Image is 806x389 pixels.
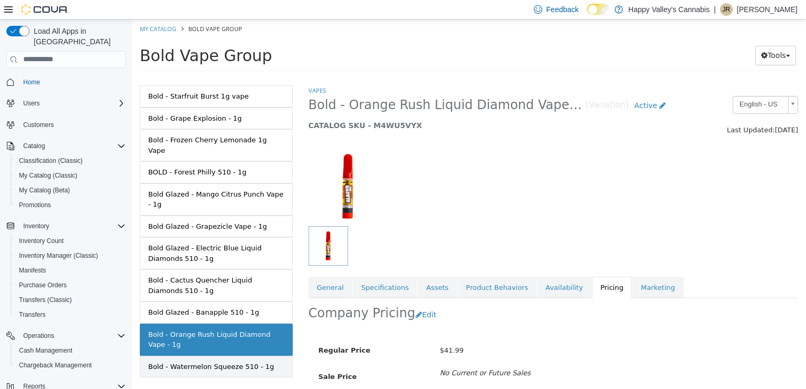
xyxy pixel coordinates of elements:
button: My Catalog (Classic) [11,168,130,183]
span: Users [19,97,126,110]
span: Chargeback Management [19,361,92,369]
p: Happy Valley's Cannabis [628,3,709,16]
div: Bold Glazed - Grapezicle Vape - 1g [16,202,135,212]
div: Bold Glazed - Electric Blue Liquid Diamonds 510 - 1g [16,223,152,244]
span: JR [723,3,731,16]
button: Users [2,96,130,111]
a: English - US [601,76,666,94]
span: [DATE] [643,106,666,114]
span: Bold Vape Group [8,27,140,45]
span: Transfers [19,310,45,319]
span: Inventory [19,220,126,232]
span: Bold Vape Group [56,5,110,13]
button: Inventory Count [11,234,130,248]
span: Promotions [19,201,51,209]
a: Marketing [501,257,552,279]
button: Chargeback Management [11,358,130,373]
a: Transfers (Classic) [15,294,76,306]
a: Pricing [460,257,500,279]
span: Purchase Orders [15,279,126,291]
span: Purchase Orders [19,281,67,289]
span: Users [23,99,40,108]
span: Home [23,78,40,86]
button: Users [19,97,44,110]
button: Inventory Manager (Classic) [11,248,130,263]
span: Chargeback Management [15,359,126,372]
span: Customers [23,121,54,129]
span: Inventory Count [19,237,64,245]
input: Dark Mode [587,4,609,15]
button: Cash Management [11,343,130,358]
a: Vapes [177,67,194,75]
a: My Catalog [8,5,44,13]
button: Inventory [2,219,130,234]
span: My Catalog (Classic) [15,169,126,182]
span: My Catalog (Beta) [19,186,70,194]
span: Operations [23,332,54,340]
div: Jamie Rogerville [720,3,733,16]
div: BOLD - Forest Philly 510 - 1g [16,148,114,158]
span: Inventory Manager (Classic) [19,251,98,260]
span: Catalog [23,142,45,150]
span: Catalog [19,140,126,152]
a: Assets [286,257,325,279]
div: Bold - Watermelon Squeeze 510 - 1g [16,342,142,353]
a: Availability [405,257,459,279]
div: Bold Glazed - Banapple 510 - 1g [16,288,127,298]
a: Promotions [15,199,55,211]
span: My Catalog (Beta) [15,184,126,197]
div: Bold - Starfruit Burst 1g vape [16,72,117,82]
span: Sale Price [187,353,225,361]
button: Transfers [11,307,130,322]
span: Transfers [15,308,126,321]
button: Catalog [2,139,130,153]
span: Inventory Count [15,235,126,247]
img: 150 [177,128,256,207]
small: [Variation] [454,82,496,90]
a: Specifications [221,257,285,279]
span: Last Updated: [595,106,643,114]
p: | [714,3,716,16]
span: Home [19,75,126,89]
span: Operations [19,329,126,342]
span: $41.99 [308,327,332,335]
span: My Catalog (Classic) [19,171,78,180]
span: Classification (Classic) [15,154,126,167]
i: No Current or Future Sales [308,349,399,357]
span: Customers [19,118,126,131]
div: Bold - Grape Explosion - 1g [16,94,110,104]
a: Manifests [15,264,50,277]
a: Classification (Classic) [15,154,87,167]
a: Inventory Count [15,235,68,247]
a: Purchase Orders [15,279,71,291]
a: My Catalog (Beta) [15,184,74,197]
span: Inventory [23,222,49,230]
a: Inventory Manager (Classic) [15,249,102,262]
span: Transfers (Classic) [19,296,72,304]
p: [PERSON_NAME] [737,3,798,16]
span: Active [503,82,525,90]
span: Feedback [546,4,579,15]
button: Inventory [19,220,53,232]
span: Cash Management [19,346,72,355]
a: Cash Management [15,344,76,357]
button: Customers [2,117,130,132]
button: Manifests [11,263,130,278]
img: Cova [21,4,69,15]
button: Transfers (Classic) [11,293,130,307]
a: Home [19,76,44,89]
div: Bold - Cactus Quencher Liquid Diamonds 510 - 1g [16,256,152,276]
button: Purchase Orders [11,278,130,293]
a: My Catalog (Classic) [15,169,82,182]
span: Classification (Classic) [19,157,83,165]
span: Transfers (Classic) [15,294,126,306]
span: Load All Apps in [GEOGRAPHIC_DATA] [30,26,126,47]
span: Manifests [19,266,46,275]
a: Chargeback Management [15,359,96,372]
button: Classification (Classic) [11,153,130,168]
span: Cash Management [15,344,126,357]
a: General [177,257,220,279]
span: Bold - Orange Rush Liquid Diamond Vape - 1g [177,77,454,94]
div: Bold - Frozen Cherry Lemonade 1g Vape [16,115,152,136]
